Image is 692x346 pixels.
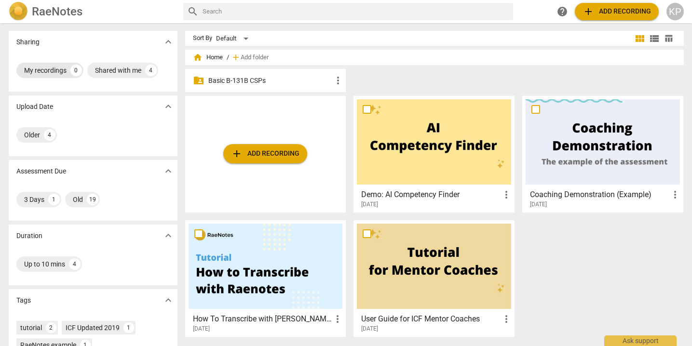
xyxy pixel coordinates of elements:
span: [DATE] [193,325,210,333]
span: [DATE] [361,200,378,209]
span: Add recording [583,6,651,17]
div: Default [216,31,252,46]
span: [DATE] [530,200,547,209]
div: 4 [44,129,55,141]
button: List view [647,31,662,46]
span: search [187,6,199,17]
div: 1 [123,322,134,333]
span: expand_more [163,294,174,306]
div: 2 [46,322,56,333]
h3: User Guide for ICF Mentor Coaches [361,313,501,325]
span: Home [193,53,223,62]
a: Demo: AI Competency Finder[DATE] [357,99,511,208]
h3: Demo: AI Competency Finder [361,189,501,200]
button: Show more [161,228,176,243]
div: 3 Days [24,195,44,204]
span: / [227,54,229,61]
p: Sharing [16,37,40,47]
span: more_vert [332,313,343,325]
span: home [193,53,203,62]
input: Search [203,4,509,19]
span: more_vert [501,313,512,325]
img: Logo [9,2,28,21]
span: view_module [634,33,646,44]
button: Upload [223,144,307,163]
button: Show more [161,293,176,307]
div: ICF Updated 2019 [66,323,120,333]
div: Up to 10 mins [24,259,65,269]
span: expand_more [163,101,174,112]
button: Table view [662,31,676,46]
button: Upload [575,3,659,20]
a: User Guide for ICF Mentor Coaches[DATE] [357,224,511,333]
div: tutorial [20,323,42,333]
button: Tile view [633,31,647,46]
button: Show more [161,99,176,114]
span: expand_more [163,165,174,177]
button: KP [666,3,684,20]
a: LogoRaeNotes [9,2,176,21]
span: help [556,6,568,17]
span: expand_more [163,36,174,48]
span: more_vert [501,189,512,200]
a: How To Transcribe with [PERSON_NAME][DATE] [189,224,343,333]
span: more_vert [669,189,681,200]
a: Coaching Demonstration (Example)[DATE] [526,99,680,208]
span: add [231,148,243,160]
button: Show more [161,35,176,49]
div: 19 [87,194,98,205]
div: My recordings [24,66,67,75]
span: Add recording [231,148,299,160]
p: Basic B-131B CSPs [208,76,333,86]
h2: RaeNotes [32,5,82,18]
div: Old [73,195,83,204]
h3: Coaching Demonstration (Example) [530,189,669,200]
span: table_chart [664,34,673,43]
span: expand_more [163,230,174,241]
span: add [231,53,241,62]
div: Ask support [604,335,677,346]
p: Tags [16,295,31,306]
p: Upload Date [16,102,53,112]
span: add [583,6,594,17]
span: folder_shared [193,75,204,86]
div: Older [24,130,40,140]
span: more_vert [332,75,344,86]
div: Shared with me [95,66,141,75]
div: 0 [70,65,82,76]
button: Show more [161,164,176,178]
div: 4 [145,65,157,76]
a: Help [554,3,571,20]
div: 1 [48,194,60,205]
span: view_list [649,33,660,44]
div: 4 [69,258,81,270]
p: Duration [16,231,42,241]
p: Assessment Due [16,166,66,176]
div: Sort By [193,35,212,42]
h3: How To Transcribe with RaeNotes [193,313,332,325]
span: Add folder [241,54,269,61]
span: [DATE] [361,325,378,333]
